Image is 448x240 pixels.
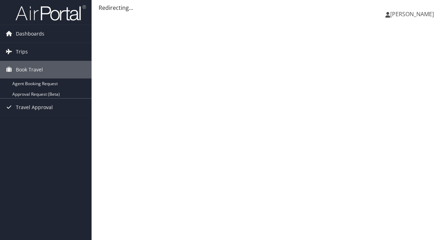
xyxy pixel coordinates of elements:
img: airportal-logo.png [15,5,86,21]
a: [PERSON_NAME] [385,4,441,25]
span: Book Travel [16,61,43,78]
span: Trips [16,43,28,61]
span: Travel Approval [16,99,53,116]
div: Redirecting... [99,4,441,12]
span: Dashboards [16,25,44,43]
span: [PERSON_NAME] [390,10,434,18]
